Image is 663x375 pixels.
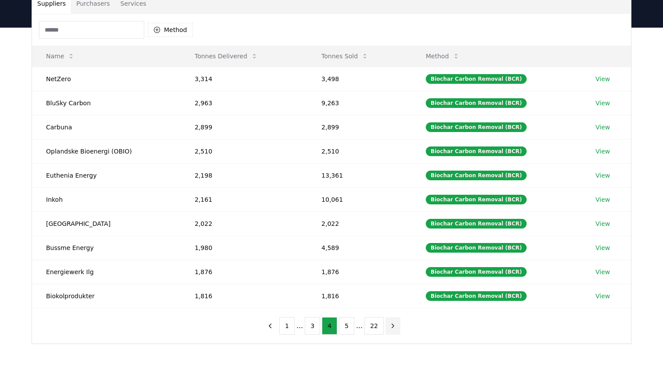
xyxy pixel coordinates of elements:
[32,163,181,187] td: Euthenia Energy
[32,91,181,115] td: BluSky Carbon
[307,91,412,115] td: 9,263
[322,317,337,335] button: 4
[305,317,320,335] button: 3
[307,163,412,187] td: 13,361
[32,211,181,236] td: [GEOGRAPHIC_DATA]
[426,146,527,156] div: Biochar Carbon Removal (BCR)
[356,321,363,331] li: ...
[307,236,412,260] td: 4,589
[307,260,412,284] td: 1,876
[307,139,412,163] td: 2,510
[181,211,307,236] td: 2,022
[595,99,610,107] a: View
[426,122,527,132] div: Biochar Carbon Removal (BCR)
[426,243,527,253] div: Biochar Carbon Removal (BCR)
[426,171,527,180] div: Biochar Carbon Removal (BCR)
[148,23,193,37] button: Method
[181,163,307,187] td: 2,198
[419,47,467,65] button: Method
[307,67,412,91] td: 3,498
[307,187,412,211] td: 10,061
[339,317,354,335] button: 5
[32,115,181,139] td: Carbuna
[188,47,265,65] button: Tonnes Delivered
[181,260,307,284] td: 1,876
[32,187,181,211] td: Inkoh
[181,115,307,139] td: 2,899
[32,236,181,260] td: Bussme Energy
[296,321,303,331] li: ...
[595,268,610,276] a: View
[595,75,610,83] a: View
[595,292,610,300] a: View
[426,219,527,229] div: Biochar Carbon Removal (BCR)
[385,317,400,335] button: next page
[364,317,384,335] button: 22
[279,317,295,335] button: 1
[426,74,527,84] div: Biochar Carbon Removal (BCR)
[181,91,307,115] td: 2,963
[426,98,527,108] div: Biochar Carbon Removal (BCR)
[595,171,610,180] a: View
[32,67,181,91] td: NetZero
[39,47,82,65] button: Name
[307,115,412,139] td: 2,899
[181,284,307,308] td: 1,816
[263,317,278,335] button: previous page
[307,284,412,308] td: 1,816
[181,67,307,91] td: 3,314
[314,47,375,65] button: Tonnes Sold
[595,195,610,204] a: View
[181,236,307,260] td: 1,980
[595,219,610,228] a: View
[181,187,307,211] td: 2,161
[426,267,527,277] div: Biochar Carbon Removal (BCR)
[181,139,307,163] td: 2,510
[595,123,610,132] a: View
[32,260,181,284] td: Energiewerk Ilg
[32,284,181,308] td: Biokolprodukter
[307,211,412,236] td: 2,022
[426,291,527,301] div: Biochar Carbon Removal (BCR)
[426,195,527,204] div: Biochar Carbon Removal (BCR)
[595,147,610,156] a: View
[595,243,610,252] a: View
[32,139,181,163] td: Oplandske Bioenergi (OBIO)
